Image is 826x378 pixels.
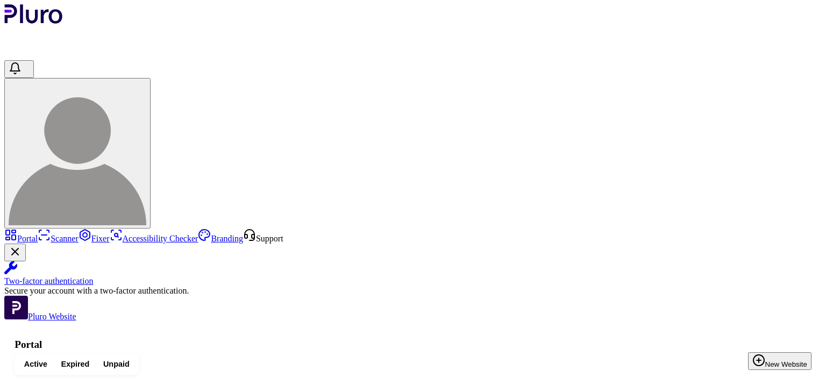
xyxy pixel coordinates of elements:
a: Portal [4,234,38,243]
h1: Portal [15,339,811,351]
a: Open Support screen [243,234,283,243]
span: Unpaid [103,359,130,369]
button: Close Two-factor authentication notification [4,244,26,261]
span: Active [24,359,47,369]
aside: Sidebar menu [4,229,822,322]
a: Logo [4,16,63,25]
button: New Website [748,352,811,370]
button: פרקין עדי [4,78,151,229]
button: Active [17,356,54,372]
div: Two-factor authentication [4,276,822,286]
a: Branding [198,234,243,243]
img: פרקין עדי [9,88,146,225]
button: Expired [54,356,96,372]
span: Expired [61,359,90,369]
button: Unpaid [96,356,136,372]
button: Open notifications, you have 390 new notifications [4,60,34,78]
a: Open Pluro Website [4,312,76,321]
a: Scanner [38,234,79,243]
a: Fixer [79,234,110,243]
a: Two-factor authentication [4,261,822,286]
a: Accessibility Checker [110,234,198,243]
div: Secure your account with a two-factor authentication. [4,286,822,296]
